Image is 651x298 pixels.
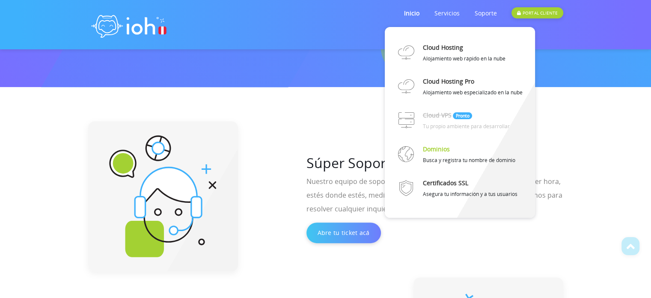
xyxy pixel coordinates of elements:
[422,55,522,63] p: Alojamiento web rápido en la nube
[422,141,449,157] a: Dominios
[422,175,468,190] a: Certificados SSL
[101,134,225,259] img: Súper Soporte
[88,6,169,44] img: logo ioh
[306,175,563,216] p: Nuestro equipo de soporte, altamente calificado, te atenderá a cualquier hora, estés donde estés,...
[306,223,381,243] a: Abre tu ticket acá
[422,190,522,198] p: Asegura tu información y a tus usuarios
[422,40,463,55] a: Cloud Hosting
[422,89,522,96] p: Alojamiento web especializado en la nube
[422,74,474,89] a: Cloud Hosting Pro
[422,123,522,130] p: Tu propio ambiente para desarrollar
[306,156,398,170] h2: Súper Soporte
[511,7,563,18] div: PORTAL CLIENTE
[422,157,522,164] p: Busca y registra tu nombre de dominio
